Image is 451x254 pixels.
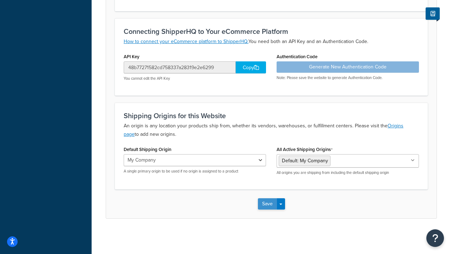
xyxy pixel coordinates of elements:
p: Note: Please save the website to generate Authentication Code. [277,75,419,80]
button: Save [258,198,277,210]
label: Default Shipping Origin [124,147,171,152]
a: How to connect your eCommerce platform to ShipperHQ. [124,38,248,45]
span: Default: My Company [282,157,328,164]
a: Origins page [124,122,403,138]
p: A single primary origin to be used if no origin is assigned to a product [124,169,266,174]
p: You cannot edit the API Key [124,76,266,81]
button: Open Resource Center [426,229,444,247]
div: Copy [236,61,266,73]
p: You need both an API Key and an Authentication Code. [124,37,419,46]
h3: Connecting ShipperHQ to Your eCommerce Platform [124,28,419,35]
button: Show Help Docs [426,7,440,20]
h3: Shipping Origins for this Website [124,112,419,120]
p: All origins you are shipping from including the default shipping origin [277,170,419,175]
p: An origin is any location your products ship from, whether its vendors, warehouses, or fulfillmen... [124,122,419,139]
label: All Active Shipping Origins [277,147,333,152]
label: Authentication Code [277,54,317,59]
label: API Key [124,54,140,59]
